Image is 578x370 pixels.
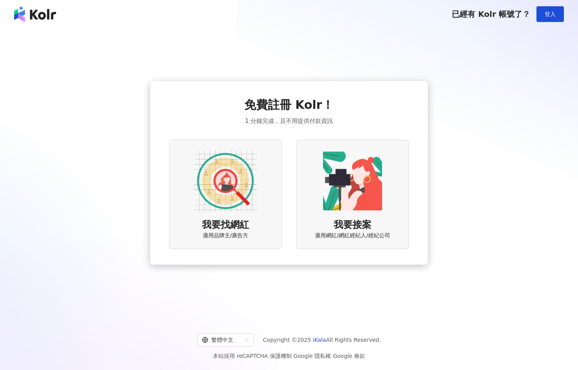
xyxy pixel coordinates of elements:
a: Google 條款 [333,353,365,359]
img: logo [14,6,56,22]
span: 適用網紅/網紅經紀人/經紀公司 [315,232,390,240]
span: | [331,353,333,359]
span: 已經有 Kolr 帳號了？ [452,9,530,19]
a: iKala [313,337,326,343]
span: 登入 [545,11,556,17]
img: AD identity option [194,150,257,212]
button: 登入 [536,6,564,22]
span: Copyright © 2025 All Rights Reserved. [263,335,381,345]
a: Google 隱私權 [293,353,331,359]
span: 我要找網紅 [202,218,249,232]
img: KOL identity option [321,150,384,212]
span: | [292,353,294,359]
span: 免費註冊 Kolr！ [244,97,334,113]
span: 適用品牌主/廣告方 [203,232,249,240]
div: 繁體中文 [202,334,242,346]
span: 1 分鐘完成，且不用提供付款資訊 [245,116,333,126]
span: 本站採用 reCAPTCHA 保護機制 [213,351,365,361]
span: 我要接案 [334,218,371,232]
